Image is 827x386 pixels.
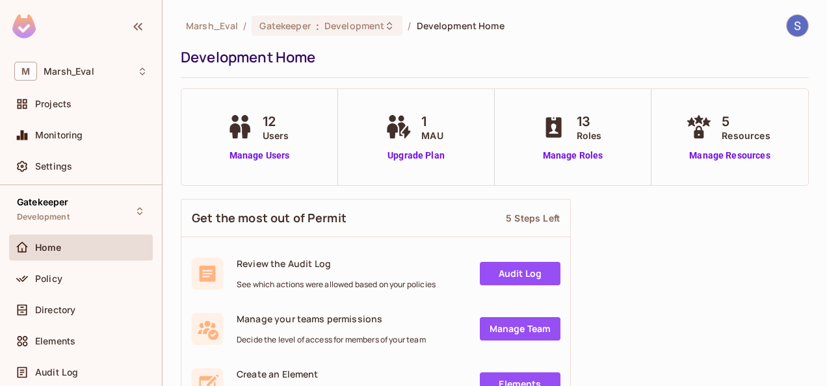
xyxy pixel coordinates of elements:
span: Settings [35,161,72,172]
span: Development Home [417,19,505,32]
span: Workspace: Marsh_Eval [44,66,94,77]
span: Home [35,242,62,253]
span: Create an Element [237,368,442,380]
span: Audit Log [35,367,78,378]
span: Decide the level of access for members of your team [237,335,426,345]
span: M [14,62,37,81]
span: 1 [421,112,443,131]
div: 5 Steps Left [506,212,560,224]
span: See which actions were allowed based on your policies [237,279,436,290]
span: Development [324,19,384,32]
span: MAU [421,129,443,142]
span: Roles [577,129,602,142]
span: Projects [35,99,72,109]
span: Gatekeeper [17,197,69,207]
span: Monitoring [35,130,83,140]
li: / [408,19,411,32]
span: Elements [35,336,75,346]
span: 12 [263,112,289,131]
a: Manage Roles [538,149,609,162]
span: Manage your teams permissions [237,313,426,325]
img: SReyMgAAAABJRU5ErkJggg== [12,14,36,38]
span: Review the Audit Log [237,257,436,270]
a: Upgrade Plan [382,149,449,162]
li: / [243,19,246,32]
span: Policy [35,274,62,284]
span: Development [17,212,70,222]
span: : [315,21,320,31]
a: Manage Team [480,317,560,341]
span: Gatekeeper [259,19,310,32]
a: Manage Users [224,149,296,162]
span: 13 [577,112,602,131]
span: Resources [722,129,770,142]
a: Manage Resources [683,149,776,162]
span: Users [263,129,289,142]
span: Directory [35,305,75,315]
div: Development Home [181,47,802,67]
span: Get the most out of Permit [192,210,347,226]
span: 5 [722,112,770,131]
span: the active workspace [186,19,238,32]
a: Audit Log [480,262,560,285]
img: Shubham Kumar [787,15,808,36]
